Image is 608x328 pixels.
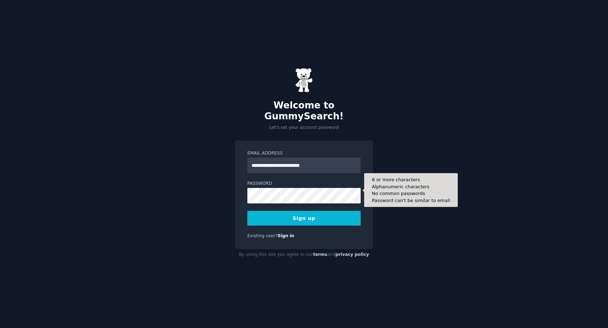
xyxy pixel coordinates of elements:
[335,252,369,257] a: privacy policy
[295,68,313,93] img: Gummy Bear
[313,252,327,257] a: terms
[247,211,361,226] button: Sign up
[247,150,361,157] label: Email Address
[247,181,361,187] label: Password
[235,125,373,131] p: Let's set your account password
[235,249,373,260] div: By using this site you agree to our and
[235,100,373,122] h2: Welcome to GummySearch!
[278,233,294,238] a: Sign in
[247,233,278,238] span: Existing user?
